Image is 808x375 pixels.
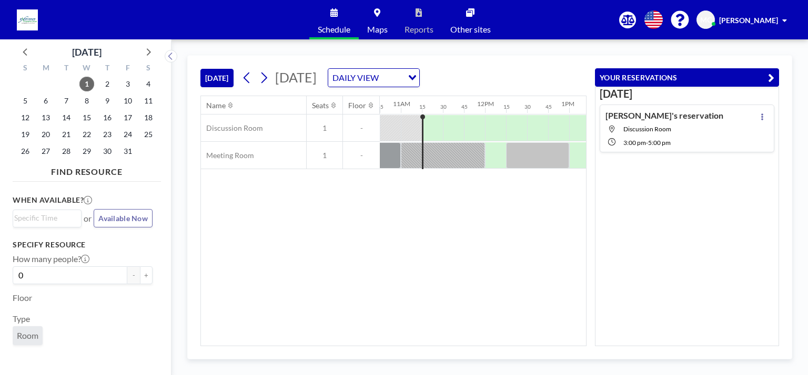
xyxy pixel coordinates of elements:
[100,144,115,159] span: Thursday, October 30, 2025
[503,103,510,110] div: 15
[646,139,648,147] span: -
[38,127,53,142] span: Monday, October 20, 2025
[141,77,156,91] span: Saturday, October 4, 2025
[15,62,36,76] div: S
[343,151,380,160] span: -
[13,353,34,364] label: Name
[141,127,156,142] span: Saturday, October 25, 2025
[98,214,148,223] span: Available Now
[13,293,32,303] label: Floor
[79,93,94,108] span: Wednesday, October 8, 2025
[14,212,75,224] input: Search for option
[77,62,97,76] div: W
[393,100,410,108] div: 11AM
[440,103,447,110] div: 30
[201,123,263,133] span: Discussion Room
[405,25,433,34] span: Reports
[138,62,158,76] div: S
[38,110,53,125] span: Monday, October 13, 2025
[377,103,383,110] div: 45
[561,100,574,108] div: 1PM
[18,144,33,159] span: Sunday, October 26, 2025
[141,93,156,108] span: Saturday, October 11, 2025
[79,144,94,159] span: Wednesday, October 29, 2025
[79,127,94,142] span: Wednesday, October 22, 2025
[201,151,254,160] span: Meeting Room
[348,101,366,110] div: Floor
[330,71,381,85] span: DAILY VIEW
[72,45,102,59] div: [DATE]
[605,110,723,121] h4: [PERSON_NAME]'s reservation
[127,266,140,284] button: -
[623,139,646,147] span: 3:00 PM
[84,213,92,224] span: or
[120,110,135,125] span: Friday, October 17, 2025
[120,93,135,108] span: Friday, October 10, 2025
[100,93,115,108] span: Thursday, October 9, 2025
[13,240,153,249] h3: Specify resource
[117,62,138,76] div: F
[18,127,33,142] span: Sunday, October 19, 2025
[13,162,161,177] h4: FIND RESOURCE
[450,25,491,34] span: Other sites
[79,77,94,91] span: Wednesday, October 1, 2025
[206,101,226,110] div: Name
[318,25,350,34] span: Schedule
[18,93,33,108] span: Sunday, October 5, 2025
[595,68,779,87] button: YOUR RESERVATIONS
[120,77,135,91] span: Friday, October 3, 2025
[477,100,494,108] div: 12PM
[307,151,342,160] span: 1
[648,139,671,147] span: 5:00 PM
[600,87,774,100] h3: [DATE]
[419,103,426,110] div: 15
[59,93,74,108] span: Tuesday, October 7, 2025
[38,93,53,108] span: Monday, October 6, 2025
[461,103,468,110] div: 45
[120,144,135,159] span: Friday, October 31, 2025
[97,62,117,76] div: T
[367,25,388,34] span: Maps
[719,16,778,25] span: [PERSON_NAME]
[17,330,38,340] span: Room
[546,103,552,110] div: 45
[141,110,156,125] span: Saturday, October 18, 2025
[343,123,380,133] span: -
[79,110,94,125] span: Wednesday, October 15, 2025
[140,266,153,284] button: +
[13,254,89,264] label: How many people?
[59,144,74,159] span: Tuesday, October 28, 2025
[623,125,671,133] span: Discussion Room
[17,9,38,30] img: organization-logo
[36,62,56,76] div: M
[524,103,531,110] div: 30
[13,314,30,324] label: Type
[100,77,115,91] span: Thursday, October 2, 2025
[328,69,419,87] div: Search for option
[13,210,81,226] div: Search for option
[18,110,33,125] span: Sunday, October 12, 2025
[100,110,115,125] span: Thursday, October 16, 2025
[59,110,74,125] span: Tuesday, October 14, 2025
[59,127,74,142] span: Tuesday, October 21, 2025
[100,127,115,142] span: Thursday, October 23, 2025
[307,123,342,133] span: 1
[120,127,135,142] span: Friday, October 24, 2025
[200,69,234,87] button: [DATE]
[38,144,53,159] span: Monday, October 27, 2025
[312,101,329,110] div: Seats
[700,15,712,25] span: MC
[56,62,77,76] div: T
[382,71,402,85] input: Search for option
[275,69,317,85] span: [DATE]
[94,209,153,227] button: Available Now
